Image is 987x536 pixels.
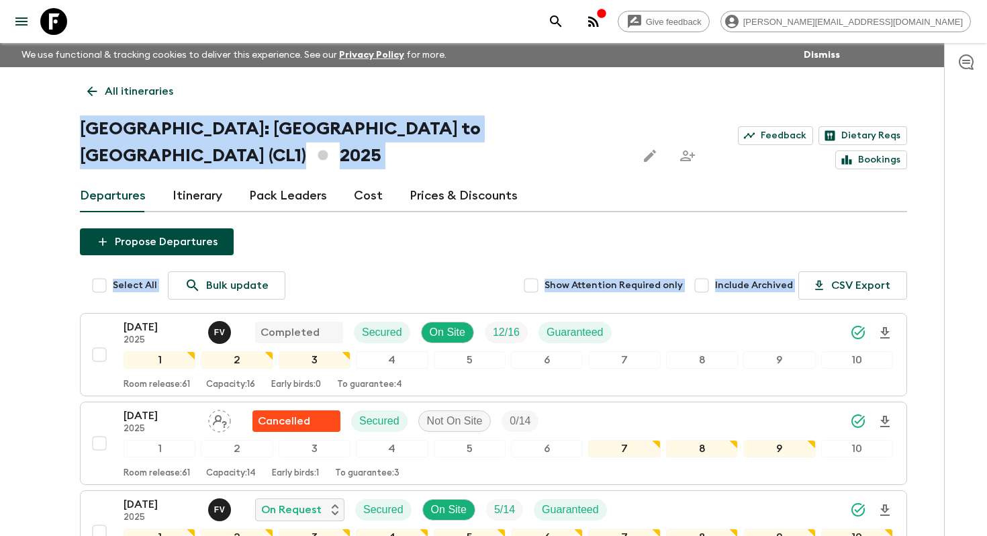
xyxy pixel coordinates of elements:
div: 6 [511,351,583,369]
span: [PERSON_NAME][EMAIL_ADDRESS][DOMAIN_NAME] [736,17,970,27]
p: On Site [430,324,465,341]
span: Assign pack leader [208,414,231,425]
button: CSV Export [798,271,907,300]
div: 9 [743,440,815,457]
p: Capacity: 14 [206,468,256,479]
div: 1 [124,351,195,369]
p: 0 / 14 [510,413,530,429]
span: Francisco Valero [208,502,234,513]
p: We use functional & tracking cookies to deliver this experience. See our for more. [16,43,452,67]
span: Give feedback [639,17,709,27]
p: Bulk update [206,277,269,294]
button: menu [8,8,35,35]
p: Guaranteed [542,502,599,518]
div: On Site [422,499,475,521]
p: Cancelled [258,413,310,429]
p: 2025 [124,424,197,435]
div: 6 [511,440,583,457]
div: Not On Site [418,410,491,432]
span: Share this itinerary [674,142,701,169]
a: Departures [80,180,146,212]
div: 5 [434,351,506,369]
p: On Request [261,502,322,518]
svg: Download Onboarding [877,414,893,430]
div: 9 [743,351,815,369]
svg: Download Onboarding [877,502,893,519]
svg: Synced Successfully [850,413,866,429]
div: 4 [356,440,428,457]
button: search adventures [543,8,569,35]
a: Feedback [738,126,813,145]
div: 4 [356,351,428,369]
p: 12 / 16 [493,324,520,341]
p: Completed [261,324,320,341]
span: Include Archived [715,279,793,292]
p: F V [214,504,226,515]
p: Guaranteed [547,324,604,341]
div: 10 [821,440,893,457]
a: Cost [354,180,383,212]
div: Flash Pack cancellation [252,410,340,432]
p: Secured [359,413,399,429]
a: Prices & Discounts [410,180,518,212]
p: [DATE] [124,496,197,512]
svg: Synced Successfully [850,502,866,518]
p: 5 / 14 [494,502,515,518]
div: 2 [201,351,273,369]
a: Dietary Reqs [818,126,907,145]
p: Early birds: 1 [272,468,319,479]
div: 10 [821,351,893,369]
p: Capacity: 16 [206,379,255,390]
p: Secured [363,502,404,518]
p: Early birds: 0 [271,379,321,390]
div: Secured [351,410,408,432]
p: 2025 [124,512,197,523]
div: 8 [666,351,738,369]
div: 3 [279,351,350,369]
p: On Site [431,502,467,518]
div: Secured [355,499,412,521]
a: All itineraries [80,78,181,105]
span: Select All [113,279,157,292]
p: Room release: 61 [124,379,190,390]
p: Not On Site [427,413,483,429]
a: Bookings [835,150,907,169]
svg: Synced Successfully [850,324,866,341]
div: 7 [588,351,660,369]
p: All itineraries [105,83,173,99]
div: On Site [421,322,474,343]
div: Trip Fill [502,410,538,432]
button: [DATE]2025Assign pack leaderFlash Pack cancellationSecuredNot On SiteTrip Fill12345678910Room rel... [80,402,907,485]
button: Propose Departures [80,228,234,255]
div: Trip Fill [485,322,528,343]
a: Bulk update [168,271,285,300]
div: 5 [434,440,506,457]
p: [DATE] [124,319,197,335]
div: 3 [279,440,350,457]
p: To guarantee: 4 [337,379,402,390]
div: Secured [354,322,410,343]
svg: Download Onboarding [877,325,893,341]
p: Room release: 61 [124,468,190,479]
button: FV [208,498,234,521]
div: [PERSON_NAME][EMAIL_ADDRESS][DOMAIN_NAME] [720,11,971,32]
p: To guarantee: 3 [335,468,399,479]
a: Itinerary [173,180,222,212]
p: Secured [362,324,402,341]
span: Francisco Valero [208,325,234,336]
p: 2025 [124,335,197,346]
a: Privacy Policy [339,50,404,60]
a: Give feedback [618,11,710,32]
h1: [GEOGRAPHIC_DATA]: [GEOGRAPHIC_DATA] to [GEOGRAPHIC_DATA] (CL1) 2025 [80,116,626,169]
div: 2 [201,440,273,457]
div: 8 [666,440,738,457]
p: [DATE] [124,408,197,424]
button: [DATE]2025Francisco ValeroCompletedSecuredOn SiteTrip FillGuaranteed12345678910Room release:61Cap... [80,313,907,396]
button: Dismiss [800,46,843,64]
span: Show Attention Required only [545,279,683,292]
button: Edit this itinerary [637,142,663,169]
a: Pack Leaders [249,180,327,212]
div: 1 [124,440,195,457]
div: Trip Fill [486,499,523,521]
div: 7 [588,440,660,457]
